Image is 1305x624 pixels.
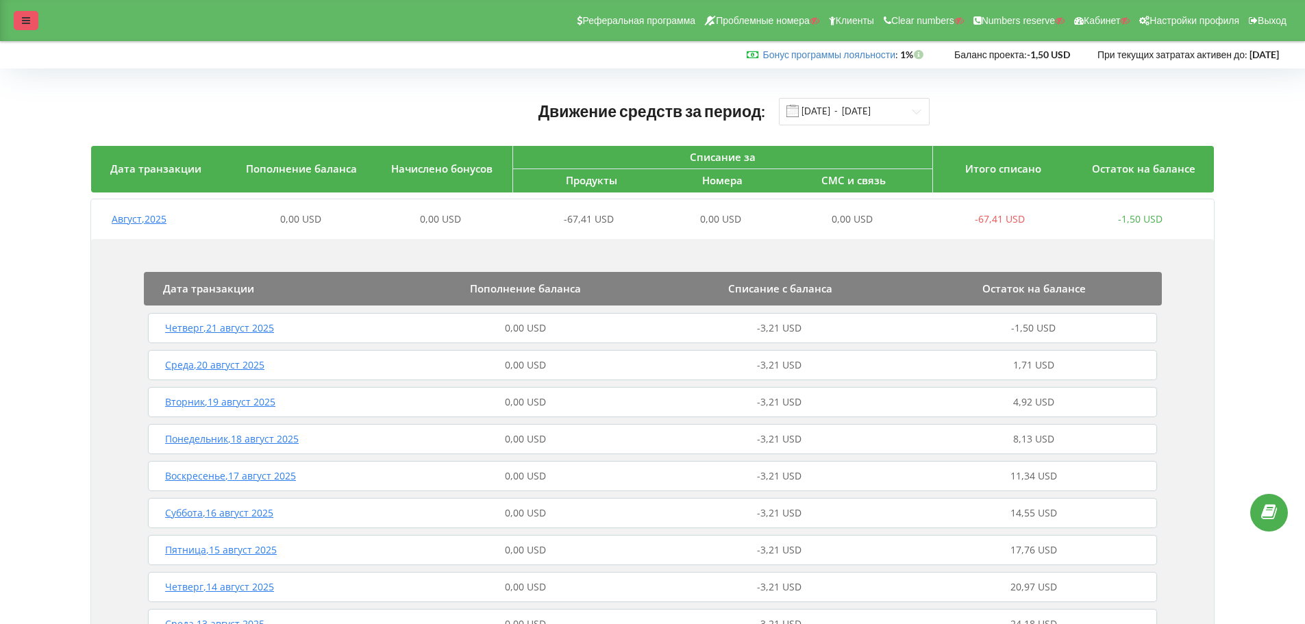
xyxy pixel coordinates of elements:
span: 0,00 USD [505,543,546,556]
span: Clear numbers [891,15,954,26]
span: Пополнение баланса [470,282,581,295]
span: СМС и связь [821,173,886,187]
span: При текущих затратах активен до: [1097,49,1247,60]
span: 0,00 USD [505,321,546,334]
span: Движение средств за период: [538,101,766,121]
span: -3,21 USD [757,506,801,519]
span: Остаток на балансе [1092,162,1195,175]
span: 0,00 USD [832,212,873,225]
span: -3,21 USD [757,580,801,593]
span: Суббота , 16 август 2025 [165,506,273,519]
span: Номера [702,173,743,187]
span: -3,21 USD [757,432,801,445]
span: Остаток на балансе [982,282,1086,295]
span: Клиенты [836,15,874,26]
strong: [DATE] [1250,49,1279,60]
span: Пятница , 15 август 2025 [165,543,277,556]
span: Вторник , 19 август 2025 [165,395,275,408]
span: 0,00 USD [505,506,546,519]
span: -3,21 USD [757,321,801,334]
span: Четверг , 14 август 2025 [165,580,274,593]
span: Август , 2025 [112,212,166,225]
span: 1,71 USD [1013,358,1054,371]
span: 0,00 USD [505,395,546,408]
span: -1,50 USD [1118,212,1163,225]
span: -3,21 USD [757,358,801,371]
strong: 1% [900,49,927,60]
span: Списание за [690,150,756,164]
span: 20,97 USD [1010,580,1057,593]
a: Бонус программы лояльности [762,49,895,60]
span: Итого списано [965,162,1041,175]
span: 0,00 USD [700,212,741,225]
span: -67,41 USD [975,212,1025,225]
span: 0,00 USD [505,469,546,482]
span: Четверг , 21 август 2025 [165,321,274,334]
span: Дата транзакции [163,282,254,295]
span: -3,21 USD [757,469,801,482]
span: 0,00 USD [505,432,546,445]
span: Продукты [566,173,617,187]
span: 11,34 USD [1010,469,1057,482]
span: Среда , 20 август 2025 [165,358,264,371]
span: 0,00 USD [505,580,546,593]
span: Списание с баланса [728,282,832,295]
span: 17,76 USD [1010,543,1057,556]
span: Выход [1258,15,1287,26]
span: 0,00 USD [505,358,546,371]
span: Начислено бонусов [391,162,493,175]
span: -3,21 USD [757,543,801,556]
span: -67,41 USD [564,212,614,225]
span: Дата транзакции [110,162,201,175]
span: Баланс проекта: [954,49,1027,60]
span: Numbers reserve [982,15,1055,26]
span: Кабинет [1084,15,1120,26]
span: Пополнение баланса [246,162,357,175]
span: 8,13 USD [1013,432,1054,445]
span: : [762,49,898,60]
span: Настройки профиля [1149,15,1239,26]
span: -3,21 USD [757,395,801,408]
span: 4,92 USD [1013,395,1054,408]
span: 14,55 USD [1010,506,1057,519]
span: Реферальная программа [582,15,695,26]
span: -1,50 USD [1011,321,1056,334]
span: 0,00 USD [280,212,321,225]
span: Понедельник , 18 август 2025 [165,432,299,445]
strong: -1,50 USD [1027,49,1070,60]
span: 0,00 USD [420,212,461,225]
span: Проблемные номера [716,15,810,26]
span: Воскресенье , 17 август 2025 [165,469,296,482]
